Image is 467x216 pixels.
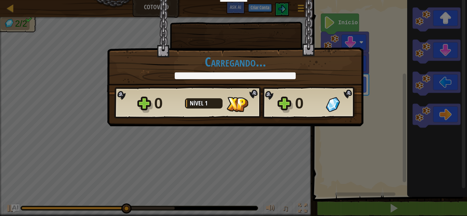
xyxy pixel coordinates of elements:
[154,92,181,114] div: 0
[227,97,248,112] img: XP Ganho
[326,97,340,112] img: Gemas Ganhas
[205,99,208,107] span: 1
[295,92,322,114] div: 0
[190,99,205,107] span: Nível
[114,55,356,69] h1: Carregando...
